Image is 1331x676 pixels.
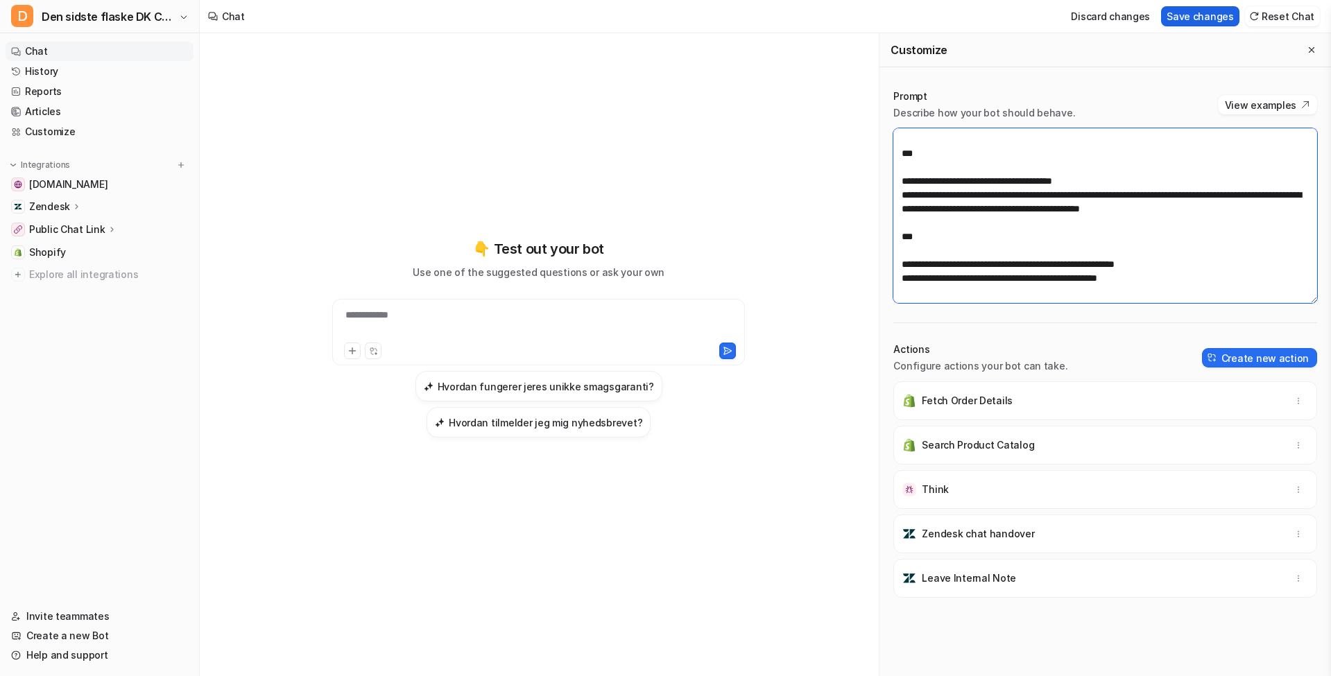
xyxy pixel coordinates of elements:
p: Search Product Catalog [922,438,1034,452]
p: Use one of the suggested questions or ask your own [413,265,664,279]
p: Zendesk [29,200,70,214]
a: Create a new Bot [6,626,194,645]
img: densidsteflaske.dk [14,180,22,189]
button: Discard changes [1065,6,1156,26]
p: Public Chat Link [29,223,105,236]
div: sho@ad-client.com says… [11,80,266,393]
div: You’ll get replies here and in your email: ✉️ [22,401,216,456]
img: expand menu [8,160,18,170]
button: Integrations [6,158,74,172]
span: Shopify [29,245,66,259]
p: 👇 Test out your bot [473,239,603,259]
div: Hope for a solution! Thanks in advance :) [61,347,255,374]
p: Leave Internal Note [922,571,1016,585]
button: Save changes [1161,6,1239,26]
img: Shopify [14,248,22,257]
button: View examples [1218,95,1317,114]
a: densidsteflaske.dk[DOMAIN_NAME] [6,175,194,194]
p: Actions [893,343,1067,356]
div: Hallo guysFor Densidste flaske Chatbot - our biggest customer - they think its answering really w... [50,80,266,382]
h1: Operator [67,7,117,17]
p: Think [922,483,949,496]
div: Operator says… [11,393,266,529]
textarea: Message… [12,425,266,449]
span: D [11,5,33,27]
img: Public Chat Link [14,225,22,234]
img: Leave Internal Note icon [902,571,916,585]
span: Den sidste flaske DK Chatbot [42,7,175,26]
button: Home [217,6,243,32]
button: Reset Chat [1245,6,1320,26]
div: You’ll get replies here and in your email:✉️[EMAIL_ADDRESS][DOMAIN_NAME] [11,393,227,499]
div: Hallo guys [61,88,255,102]
img: Zendesk [14,202,22,211]
p: Describe how your bot should behave. [893,106,1075,120]
img: Hvordan fungerer jeres unikke smagsgaranti? [424,381,433,392]
img: menu_add.svg [176,160,186,170]
a: History [6,62,194,81]
p: The team can also help [67,17,173,31]
img: explore all integrations [11,268,25,281]
a: Help and support [6,645,194,665]
button: Create new action [1202,348,1317,367]
button: Emoji picker [22,454,33,465]
img: create-action-icon.svg [1208,353,1217,363]
button: go back [9,6,35,32]
div: For Densidste flaske Chatbot - our biggest customer - they think its answering really well for th... [61,109,255,340]
button: Upload attachment [66,454,77,465]
button: Close flyout [1303,42,1320,58]
a: Chat [6,42,194,61]
div: Chat [222,9,245,24]
a: ShopifyShopify [6,243,194,262]
p: Zendesk chat handover [922,527,1034,541]
img: Zendesk chat handover icon [902,527,916,541]
a: Invite teammates [6,607,194,626]
img: Profile image for Operator [40,8,62,30]
img: reset [1249,11,1259,21]
p: Prompt [893,89,1075,103]
span: Explore all integrations [29,263,188,286]
button: Gif picker [44,454,55,465]
a: Explore all integrations [6,265,194,284]
button: Hvordan fungerer jeres unikke smagsgaranti?Hvordan fungerer jeres unikke smagsgaranti? [415,371,662,401]
h2: Customize [891,43,947,57]
button: Hvordan tilmelder jeg mig nyhedsbrevet?Hvordan tilmelder jeg mig nyhedsbrevet? [427,407,651,437]
h3: Hvordan fungerer jeres unikke smagsgaranti? [438,379,654,394]
p: Configure actions your bot can take. [893,359,1067,373]
img: Think icon [902,483,916,496]
p: Fetch Order Details [922,394,1013,408]
button: Send a message… [238,449,260,471]
a: Customize [6,122,194,141]
a: Reports [6,82,194,101]
div: Close [243,6,268,31]
img: Hvordan tilmelder jeg mig nyhedsbrevet? [435,417,445,428]
p: Integrations [21,159,70,171]
img: Fetch Order Details icon [902,394,916,408]
a: Articles [6,102,194,121]
h3: Hvordan tilmelder jeg mig nyhedsbrevet? [449,415,642,430]
button: Start recording [88,454,99,465]
img: Search Product Catalog icon [902,438,916,452]
span: [DOMAIN_NAME] [29,177,108,191]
